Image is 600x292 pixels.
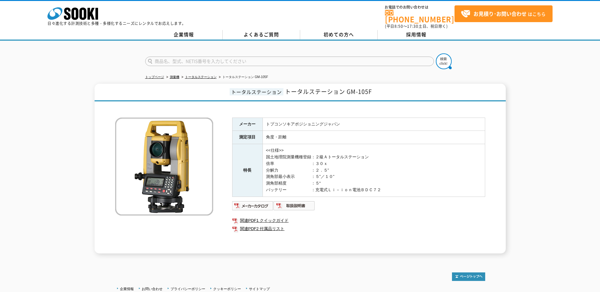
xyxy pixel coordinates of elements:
[455,5,553,22] a: お見積り･お問い合わせはこちら
[232,225,485,233] a: 関連PDF2 付属品リスト
[142,287,163,291] a: お問い合わせ
[274,205,315,210] a: 取扱説明書
[232,144,263,197] th: 特長
[300,30,378,40] a: 初めての方へ
[145,57,434,66] input: 商品名、型式、NETIS番号を入力してください
[473,10,527,17] strong: お見積り･お問い合わせ
[170,287,205,291] a: プライバシーポリシー
[230,88,283,95] span: トータルステーション
[232,205,274,210] a: メーカーカタログ
[232,216,485,225] a: 関連PDF1 クイックガイド
[285,87,372,96] span: トータルステーション GM-105F
[385,5,455,9] span: お電話でのお問い合わせは
[218,74,268,81] li: トータルステーション GM-105F
[274,201,315,211] img: 取扱説明書
[170,75,179,79] a: 測量機
[115,118,213,216] img: トータルステーション GM-105F
[461,9,546,19] span: はこちら
[47,21,186,25] p: 日々進化する計測技術と多種・多様化するニーズにレンタルでお応えします。
[185,75,217,79] a: トータルステーション
[394,23,403,29] span: 8:50
[407,23,418,29] span: 17:30
[232,201,274,211] img: メーカーカタログ
[145,75,164,79] a: トップページ
[378,30,455,40] a: 採用情報
[213,287,241,291] a: クッキーポリシー
[263,131,485,144] td: 角度・距離
[232,131,263,144] th: 測定項目
[145,30,223,40] a: 企業情報
[385,10,455,23] a: [PHONE_NUMBER]
[263,144,485,197] td: <<仕様>> 国土地理院測量機種登録：２級Ａトータルステーション 倍率 ：３０ｘ 分解力 ：２．５” 測角部最小表示 ：５”／１０” 測角部精度 ：５“ バッテリー ：充電式Ｌｉ－ｉｏｎ電池ＢＤＣ７２
[232,118,263,131] th: メーカー
[120,287,134,291] a: 企業情報
[223,30,300,40] a: よくあるご質問
[436,53,452,69] img: btn_search.png
[263,118,485,131] td: トプコンソキアポジショニングジャパン
[249,287,270,291] a: サイトマップ
[324,31,354,38] span: 初めての方へ
[385,23,448,29] span: (平日 ～ 土日、祝日除く)
[452,272,485,281] img: トップページへ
